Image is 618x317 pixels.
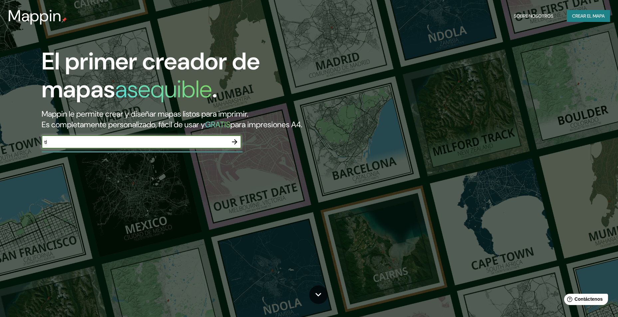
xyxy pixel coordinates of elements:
h3: Mappin [8,7,62,25]
h5: GRATIS [205,119,230,130]
font: Sobre nosotros [514,12,553,20]
input: Elige tu lugar favorito [42,138,228,146]
h2: Mappin le permite crear y diseñar mapas listos para imprimir. Es completamente personalizado, fác... [42,109,351,130]
button: Crear el mapa [567,10,610,22]
iframe: Help widget launcher [559,291,611,310]
font: Crear el mapa [572,12,605,20]
button: Sobre nosotros [511,10,556,22]
img: mappin-pin [62,17,67,23]
h1: El primer creador de mapas . [42,48,351,109]
h1: asequible [115,74,212,105]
